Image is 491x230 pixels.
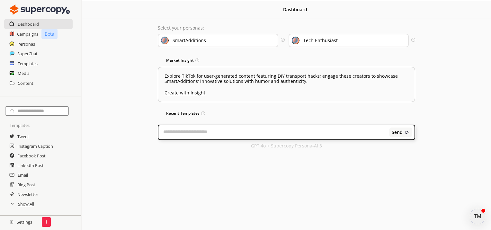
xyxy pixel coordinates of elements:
[405,130,409,135] img: Close
[17,180,35,190] a: Blog Post
[10,3,70,16] img: Close
[470,209,485,224] div: atlas-message-author-avatar
[10,220,13,224] img: Close
[18,68,30,78] a: Media
[18,19,39,29] a: Dashboard
[17,151,46,161] a: Facebook Post
[161,37,169,44] img: Brand Icon
[41,29,58,39] p: Beta
[267,37,275,45] img: Dropdown Icon
[303,38,338,43] div: Tech Enthusiast
[45,219,48,225] p: 1
[18,59,38,68] a: Templates
[158,109,415,118] h3: Recent Templates
[165,74,408,84] p: Explore TikTok for user-generated content featuring DIY transport hacks; engage these creators to...
[17,49,38,58] a: SuperChat
[275,7,280,11] img: Close
[173,38,206,43] div: SmartAdditions
[158,25,415,31] p: Select your personas:
[18,199,34,209] a: Show All
[281,38,284,41] img: Tooltip Icon
[470,209,485,224] button: atlas-launcher
[17,132,29,141] a: Tweet
[201,111,205,115] img: Tooltip Icon
[18,78,33,88] a: Content
[158,58,163,63] img: Market Insight
[17,29,38,39] a: Campaigns
[17,39,35,49] a: Personas
[283,6,307,13] b: Dashboard
[392,130,403,135] b: Send
[398,37,406,45] img: Dropdown Icon
[17,190,38,199] a: Newsletter
[17,141,53,151] a: Instagram Caption
[17,161,44,170] a: LinkedIn Post
[195,58,199,62] img: Tooltip Icon
[18,170,28,180] a: Email
[292,37,299,44] img: Audience Icon
[411,38,415,41] img: Tooltip Icon
[158,111,163,116] img: Popular Templates
[158,56,415,65] h3: Market Insight
[165,87,408,95] u: Create with Insight
[251,143,322,148] p: GPT 4o + Supercopy Persona-AI 3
